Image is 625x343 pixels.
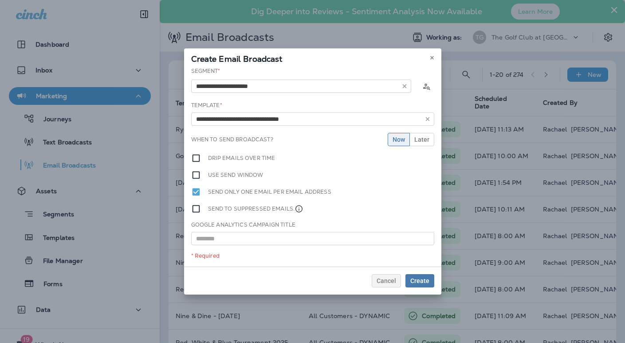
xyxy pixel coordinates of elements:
[418,78,434,94] button: Calculate the estimated number of emails to be sent based on selected segment. (This could take a...
[208,153,275,163] label: Drip emails over time
[191,102,222,109] label: Template
[372,274,401,287] button: Cancel
[208,204,304,214] label: Send to suppressed emails.
[409,133,434,146] button: Later
[208,170,263,180] label: Use send window
[208,187,331,197] label: Send only one email per email address
[191,221,295,228] label: Google Analytics Campaign Title
[410,278,429,284] span: Create
[184,48,441,67] div: Create Email Broadcast
[405,274,434,287] button: Create
[414,136,429,143] span: Later
[388,133,410,146] button: Now
[191,252,434,259] div: * Required
[377,278,396,284] span: Cancel
[191,136,273,143] label: When to send broadcast?
[393,136,405,143] span: Now
[191,68,220,75] label: Segment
